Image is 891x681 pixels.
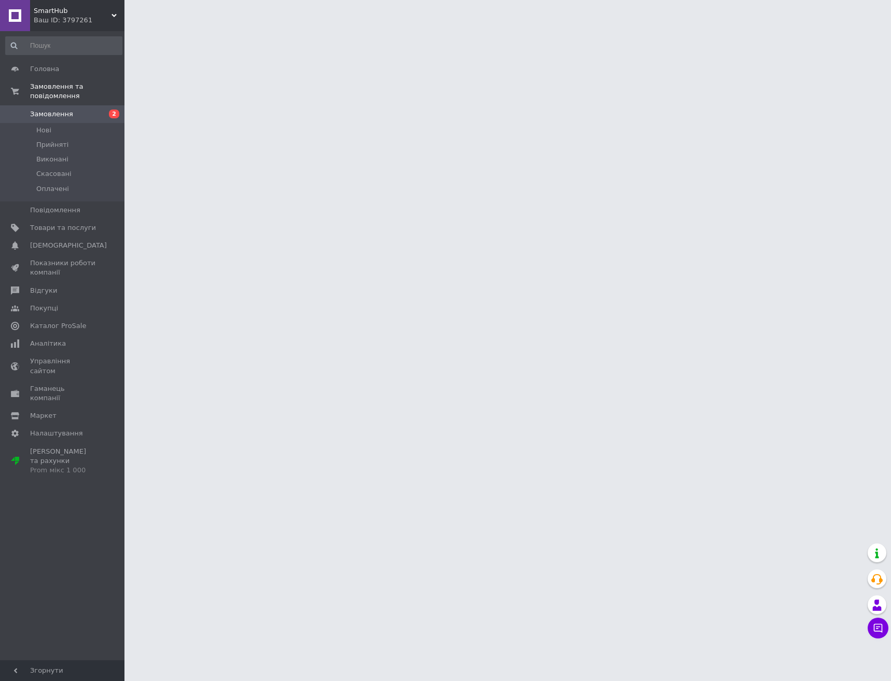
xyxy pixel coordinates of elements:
[30,206,80,215] span: Повідомлення
[30,411,57,420] span: Маркет
[30,64,59,74] span: Головна
[109,110,119,118] span: 2
[30,223,96,233] span: Товари та послуги
[34,6,112,16] span: SmartHub
[30,384,96,403] span: Гаманець компанії
[30,82,124,101] span: Замовлення та повідомлення
[5,36,122,55] input: Пошук
[868,618,888,638] button: Чат з покупцем
[36,155,68,164] span: Виконані
[30,429,83,438] span: Налаштування
[34,16,124,25] div: Ваш ID: 3797261
[30,286,57,295] span: Відгуки
[36,169,72,179] span: Скасовані
[30,241,107,250] span: [DEMOGRAPHIC_DATA]
[30,466,96,475] div: Prom мікс 1 000
[30,110,73,119] span: Замовлення
[30,258,96,277] span: Показники роботи компанії
[36,126,51,135] span: Нові
[30,357,96,375] span: Управління сайтом
[30,321,86,331] span: Каталог ProSale
[36,184,69,194] span: Оплачені
[36,140,68,149] span: Прийняті
[30,447,96,475] span: [PERSON_NAME] та рахунки
[30,339,66,348] span: Аналітика
[30,304,58,313] span: Покупці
